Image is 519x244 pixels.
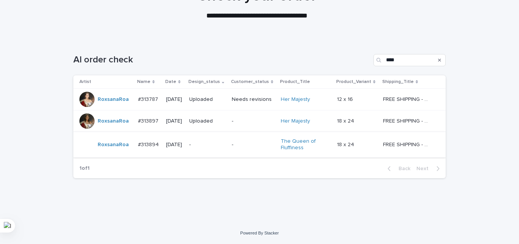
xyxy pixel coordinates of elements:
[383,95,432,103] p: FREE SHIPPING - preview in 1-2 business days, after your approval delivery will take 5-10 b.d.
[73,132,446,158] tr: RoxsanaRoa #313894#313894 [DATE]--The Queen of Fluffiness 18 x 2418 x 24 FREE SHIPPING - preview ...
[138,95,160,103] p: #313787
[381,165,413,172] button: Back
[232,142,275,148] p: -
[98,96,129,103] a: RoxsanaRoa
[73,54,370,65] h1: AI order check
[337,116,356,124] p: 18 x 24
[189,118,226,124] p: Uploaded
[337,95,354,103] p: 12 x 16
[98,142,129,148] a: RoxsanaRoa
[281,118,310,124] a: Her Majesty
[383,116,432,124] p: FREE SHIPPING - preview in 1-2 business days, after your approval delivery will take 5-10 b.d.
[138,140,160,148] p: #313894
[73,110,446,132] tr: RoxsanaRoa #313897#313897 [DATE]Uploaded-Her Majesty 18 x 2418 x 24 FREE SHIPPING - preview in 1-...
[137,78,150,86] p: Name
[73,89,446,110] tr: RoxsanaRoa #313787#313787 [DATE]UploadedNeeds revisionsHer Majesty 12 x 1612 x 16 FREE SHIPPING -...
[336,78,371,86] p: Product_Variant
[189,96,226,103] p: Uploaded
[416,166,433,171] span: Next
[188,78,220,86] p: Design_status
[373,54,446,66] input: Search
[232,96,275,103] p: Needs revisions
[394,166,410,171] span: Back
[79,78,91,86] p: Artist
[165,78,176,86] p: Date
[281,138,328,151] a: The Queen of Fluffiness
[98,118,129,124] a: RoxsanaRoa
[337,140,356,148] p: 18 x 24
[166,142,183,148] p: [DATE]
[166,118,183,124] p: [DATE]
[240,231,278,235] a: Powered By Stacker
[413,165,446,172] button: Next
[231,78,269,86] p: Customer_status
[138,116,160,124] p: #313897
[382,78,414,86] p: Shipping_Title
[280,78,310,86] p: Product_Title
[166,96,183,103] p: [DATE]
[73,159,96,178] p: 1 of 1
[232,118,275,124] p: -
[281,96,310,103] a: Her Majesty
[189,142,226,148] p: -
[383,140,432,148] p: FREE SHIPPING - preview in 1-2 business days, after your approval delivery will take 5-10 b.d.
